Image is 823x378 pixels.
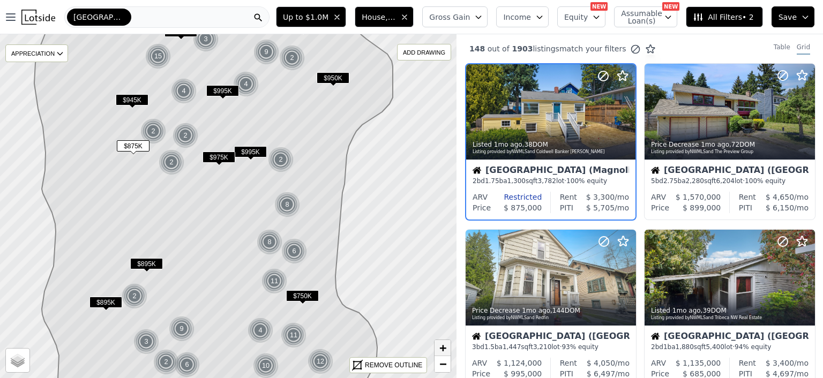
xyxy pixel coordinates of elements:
[164,26,197,37] span: $950K
[117,140,149,156] div: $875K
[281,322,307,348] img: g1.png
[233,71,259,97] img: g1.png
[279,45,305,71] div: 2
[362,12,396,22] span: House, Multifamily
[261,268,288,294] img: g1.png
[739,202,752,213] div: PITI
[774,43,790,55] div: Table
[122,283,148,309] img: g1.png
[586,203,615,212] span: $ 5,705
[651,140,810,149] div: Price Decrease , 72 DOM
[614,6,677,27] button: Assumable Loan(s)
[234,146,267,157] span: $995K
[651,149,810,155] div: Listing provided by NWMLS and The Preview Group
[590,2,608,11] div: NEW
[153,349,179,375] img: g1.png
[117,140,149,152] span: $875K
[173,123,198,148] div: 2
[133,329,159,354] div: 3
[522,307,550,314] time: 2025-07-02 01:40
[435,356,451,372] a: Zoom out
[268,147,294,172] div: 2
[6,349,29,372] a: Layers
[203,152,235,167] div: $975K
[686,177,704,185] span: 2,280
[577,358,630,368] div: /mo
[286,290,319,301] span: $750K
[772,6,814,27] button: Save
[130,258,163,274] div: $895K
[686,6,762,27] button: All Filters• 2
[140,118,167,144] img: g1.png
[233,71,259,97] div: 4
[503,12,531,22] span: Income
[253,39,279,65] div: 9
[756,192,809,202] div: /mo
[283,12,328,22] span: Up to $1.0M
[494,141,522,148] time: 2025-07-02 21:53
[429,12,470,22] span: Gross Gain
[130,258,163,269] span: $895K
[248,317,273,343] div: 4
[651,332,660,341] img: House
[234,146,267,162] div: $995K
[560,202,573,213] div: PITI
[559,43,626,54] span: match your filters
[587,359,615,367] span: $ 4,050
[557,6,605,27] button: Equity
[472,332,481,341] img: House
[497,359,542,367] span: $ 1,124,000
[510,44,533,53] span: 1903
[257,229,283,255] img: g1.png
[159,149,185,175] img: g1.png
[122,283,147,309] div: 2
[797,43,810,55] div: Grid
[435,340,451,356] a: Zoom in
[153,349,179,375] div: 2
[651,166,660,175] img: House
[766,203,794,212] span: $ 6,150
[651,315,810,321] div: Listing provided by NWMLS and Tribeca NW Real Estate
[171,78,197,104] img: g1.png
[473,177,629,185] div: 2 bd 1.75 ba sqft lot · 100% equity
[706,343,724,351] span: 5,400
[472,358,487,368] div: ARV
[496,6,549,27] button: Income
[651,202,669,213] div: Price
[308,349,334,374] img: g1.png
[651,306,810,315] div: Listed , 39 DOM
[286,290,319,306] div: $750K
[317,72,349,88] div: $950K
[672,307,701,314] time: 2025-07-02 00:00
[651,332,809,343] div: [GEOGRAPHIC_DATA] ([GEOGRAPHIC_DATA])
[503,343,521,351] span: 1,447
[586,193,615,201] span: $ 3,300
[716,177,735,185] span: 6,204
[261,268,287,294] div: 11
[422,6,488,27] button: Gross Gain
[365,360,422,370] div: REMOVE OUTLINE
[573,202,629,213] div: /mo
[560,192,577,202] div: Rent
[89,297,122,312] div: $895K
[739,192,756,202] div: Rent
[317,72,349,84] span: $950K
[281,322,306,348] div: 11
[257,229,282,255] div: 8
[21,10,55,25] img: Lotside
[473,192,488,202] div: ARV
[756,358,809,368] div: /mo
[169,316,195,342] img: g1.png
[469,44,485,53] span: 148
[766,359,794,367] span: $ 3,400
[274,192,301,217] img: g1.png
[206,85,239,101] div: $995K
[587,369,615,378] span: $ 6,497
[651,166,809,177] div: [GEOGRAPHIC_DATA] ([GEOGRAPHIC_DATA])
[779,12,797,22] span: Save
[651,177,809,185] div: 5 bd 2.75 ba sqft lot · 100% equity
[116,94,148,105] span: $945K
[193,26,219,52] div: 3
[439,341,446,354] span: +
[276,6,346,27] button: Up to $1.0M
